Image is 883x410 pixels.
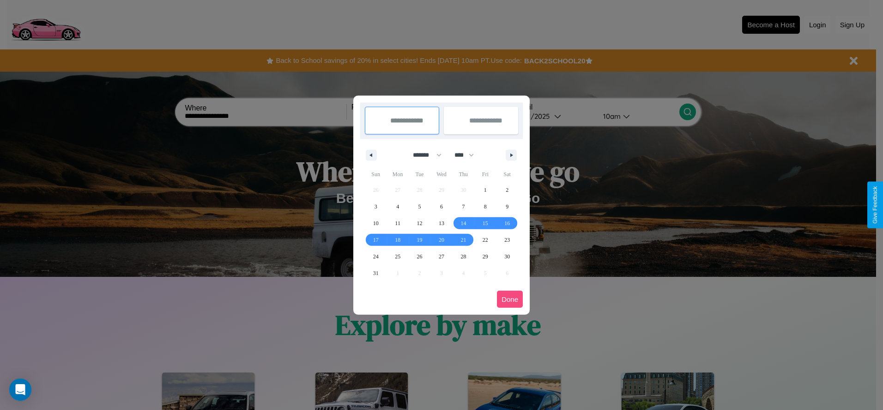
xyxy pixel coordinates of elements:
span: Wed [430,167,452,182]
button: 9 [496,198,518,215]
button: 30 [496,248,518,265]
button: 15 [474,215,496,232]
span: Thu [453,167,474,182]
span: Tue [409,167,430,182]
span: 17 [373,232,379,248]
span: 28 [460,248,466,265]
span: 16 [504,215,510,232]
button: 5 [409,198,430,215]
button: 13 [430,215,452,232]
button: 31 [365,265,387,281]
button: 20 [430,232,452,248]
button: 4 [387,198,408,215]
span: 4 [396,198,399,215]
span: 25 [395,248,400,265]
div: Give Feedback [872,186,878,224]
button: 24 [365,248,387,265]
span: Fri [474,167,496,182]
button: 11 [387,215,408,232]
button: 14 [453,215,474,232]
span: 11 [395,215,400,232]
button: 21 [453,232,474,248]
span: 14 [460,215,466,232]
span: Mon [387,167,408,182]
span: 24 [373,248,379,265]
button: 27 [430,248,452,265]
span: 1 [484,182,487,198]
span: 20 [439,232,444,248]
span: 13 [439,215,444,232]
button: 10 [365,215,387,232]
button: 19 [409,232,430,248]
button: 22 [474,232,496,248]
button: 17 [365,232,387,248]
button: 8 [474,198,496,215]
button: 12 [409,215,430,232]
span: 10 [373,215,379,232]
span: 5 [418,198,421,215]
span: 27 [439,248,444,265]
button: 6 [430,198,452,215]
span: 30 [504,248,510,265]
button: Done [497,291,523,308]
span: 31 [373,265,379,281]
button: 28 [453,248,474,265]
button: 3 [365,198,387,215]
span: 2 [506,182,508,198]
span: 18 [395,232,400,248]
button: 7 [453,198,474,215]
div: Open Intercom Messenger [9,379,31,401]
span: 8 [484,198,487,215]
span: 23 [504,232,510,248]
button: 25 [387,248,408,265]
button: 2 [496,182,518,198]
span: 26 [417,248,423,265]
span: 9 [506,198,508,215]
span: 19 [417,232,423,248]
span: 29 [483,248,488,265]
span: Sun [365,167,387,182]
span: 12 [417,215,423,232]
button: 16 [496,215,518,232]
button: 23 [496,232,518,248]
button: 29 [474,248,496,265]
span: 6 [440,198,443,215]
span: 3 [375,198,377,215]
span: 22 [483,232,488,248]
span: Sat [496,167,518,182]
button: 26 [409,248,430,265]
button: 1 [474,182,496,198]
span: 7 [462,198,465,215]
span: 21 [460,232,466,248]
span: 15 [483,215,488,232]
button: 18 [387,232,408,248]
